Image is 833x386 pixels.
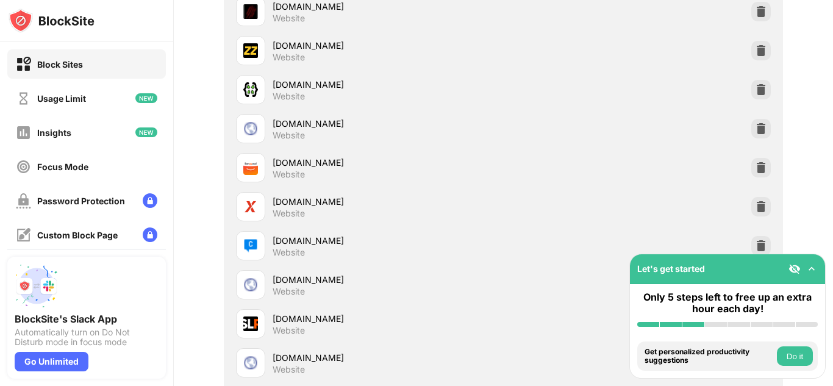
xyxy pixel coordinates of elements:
div: Website [273,286,305,297]
div: Only 5 steps left to free up an extra hour each day! [637,291,818,315]
div: Website [273,364,305,375]
img: lock-menu.svg [143,193,157,208]
div: Website [273,91,305,102]
div: Website [273,247,305,258]
div: Insights [37,127,71,138]
div: [DOMAIN_NAME] [273,273,504,286]
div: [DOMAIN_NAME] [273,195,504,208]
div: BlockSite's Slack App [15,313,159,325]
button: Do it [777,346,813,366]
img: favicons [243,4,258,19]
img: favicons [243,316,258,331]
img: focus-off.svg [16,159,31,174]
div: Get personalized productivity suggestions [645,348,774,365]
img: lock-menu.svg [143,227,157,242]
img: favicons [243,121,258,136]
div: [DOMAIN_NAME] [273,117,504,130]
div: Website [273,52,305,63]
div: Go Unlimited [15,352,88,371]
img: password-protection-off.svg [16,193,31,209]
div: Website [273,13,305,24]
img: favicons [243,356,258,370]
div: Password Protection [37,196,125,206]
div: [DOMAIN_NAME] [273,156,504,169]
div: Let's get started [637,263,705,274]
img: new-icon.svg [135,93,157,103]
div: Usage Limit [37,93,86,104]
div: Website [273,130,305,141]
div: Website [273,208,305,219]
img: new-icon.svg [135,127,157,137]
div: [DOMAIN_NAME] [273,39,504,52]
div: [DOMAIN_NAME] [273,312,504,325]
div: Block Sites [37,59,83,70]
img: favicons [243,199,258,214]
div: Automatically turn on Do Not Disturb mode in focus mode [15,327,159,347]
div: Custom Block Page [37,230,118,240]
div: Website [273,325,305,336]
div: [DOMAIN_NAME] [273,78,504,91]
div: [DOMAIN_NAME] [273,351,504,364]
img: logo-blocksite.svg [9,9,95,33]
img: insights-off.svg [16,125,31,140]
div: Website [273,169,305,180]
div: [DOMAIN_NAME] [273,234,504,247]
div: Focus Mode [37,162,88,172]
img: favicons [243,43,258,58]
img: time-usage-off.svg [16,91,31,106]
img: omni-setup-toggle.svg [806,263,818,275]
img: favicons [243,160,258,175]
img: favicons [243,238,258,253]
img: favicons [243,277,258,292]
img: push-slack.svg [15,264,59,308]
img: customize-block-page-off.svg [16,227,31,243]
img: favicons [243,82,258,97]
img: block-on.svg [16,57,31,72]
img: eye-not-visible.svg [788,263,801,275]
